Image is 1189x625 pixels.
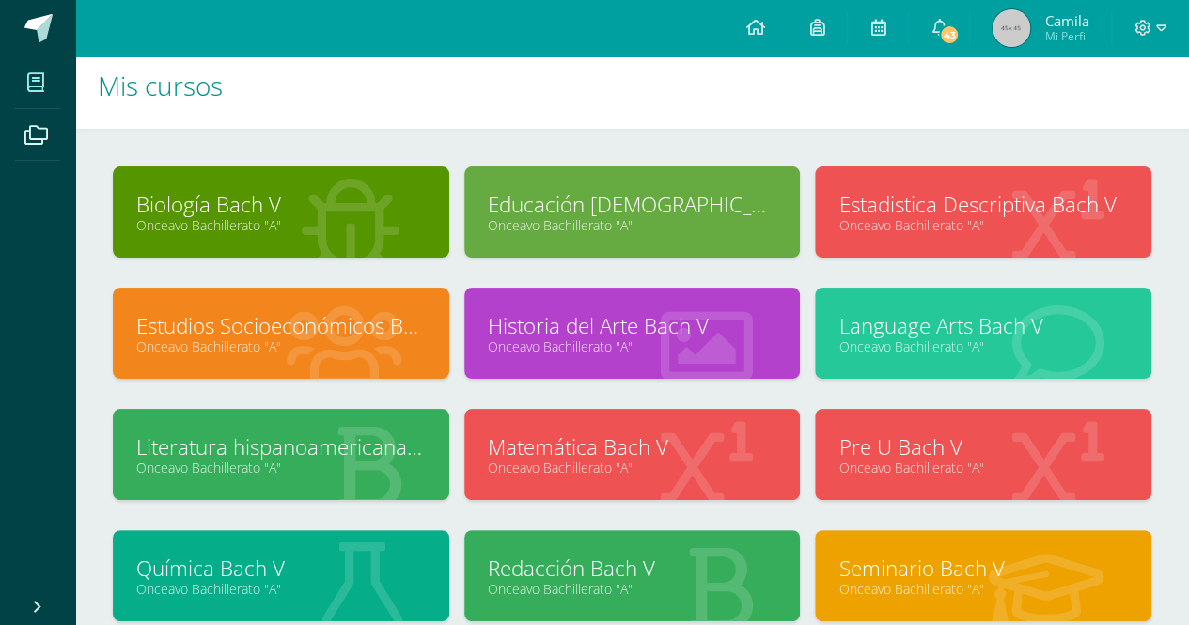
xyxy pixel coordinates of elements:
[488,580,777,598] a: Onceavo Bachillerato "A"
[488,216,777,234] a: Onceavo Bachillerato "A"
[136,311,426,340] a: Estudios Socioeconómicos Bach V
[136,190,426,219] a: Biología Bach V
[136,459,426,477] a: Onceavo Bachillerato "A"
[1044,28,1088,44] span: Mi Perfil
[993,9,1030,47] img: 45x45
[136,432,426,461] a: Literatura hispanoamericana Bach V
[838,190,1128,219] a: Estadistica Descriptiva Bach V
[488,432,777,461] a: Matemática Bach V
[136,216,426,234] a: Onceavo Bachillerato "A"
[136,554,426,583] a: Química Bach V
[838,216,1128,234] a: Onceavo Bachillerato "A"
[838,337,1128,355] a: Onceavo Bachillerato "A"
[488,190,777,219] a: Educación [DEMOGRAPHIC_DATA][PERSON_NAME] V
[488,459,777,477] a: Onceavo Bachillerato "A"
[838,554,1128,583] a: Seminario Bach V
[838,580,1128,598] a: Onceavo Bachillerato "A"
[488,337,777,355] a: Onceavo Bachillerato "A"
[98,68,223,103] span: Mis cursos
[488,554,777,583] a: Redacción Bach V
[939,24,960,45] span: 43
[136,580,426,598] a: Onceavo Bachillerato "A"
[838,311,1128,340] a: Language Arts Bach V
[838,432,1128,461] a: Pre U Bach V
[488,311,777,340] a: Historia del Arte Bach V
[1044,11,1088,30] span: Camila
[136,337,426,355] a: Onceavo Bachillerato "A"
[838,459,1128,477] a: Onceavo Bachillerato "A"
